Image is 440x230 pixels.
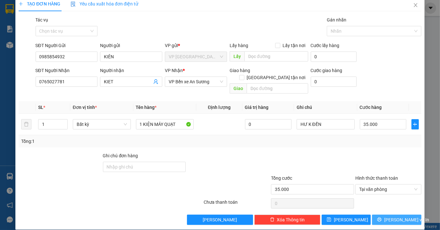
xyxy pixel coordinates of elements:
[372,215,421,225] button: printer[PERSON_NAME] và In
[14,46,39,50] span: 09:20:46 [DATE]
[21,119,31,129] button: delete
[19,2,23,6] span: plus
[359,185,418,194] span: Tại văn phòng
[19,1,60,6] span: TẠO ĐƠN HÀNG
[32,41,67,45] span: VPGT1408250002
[244,51,308,62] input: Dọc đường
[245,105,269,110] span: Giá trị hàng
[36,42,98,49] div: SĐT Người Gửi
[230,83,247,94] span: Giao
[203,199,270,210] div: Chưa thanh toán
[51,4,88,9] strong: ĐỒNG PHƯỚC
[51,29,79,32] span: Hotline: 19001152
[322,215,371,225] button: save[PERSON_NAME]
[334,216,368,223] span: [PERSON_NAME]
[165,42,227,49] div: VP gửi
[270,217,275,222] span: delete
[77,119,127,129] span: Bất kỳ
[355,176,398,181] label: Hình thức thanh toán
[377,217,382,222] span: printer
[51,19,88,27] span: 01 Võ Văn Truyện, KP.1, Phường 2
[311,68,343,73] label: Cước giao hàng
[21,138,170,145] div: Tổng: 1
[38,105,43,110] span: SL
[360,105,382,110] span: Cước hàng
[71,2,76,7] img: icon
[136,105,157,110] span: Tên hàng
[311,77,357,87] input: Cước giao hàng
[36,17,48,22] label: Tác vụ
[187,215,253,225] button: [PERSON_NAME]
[208,105,231,110] span: Định lượng
[103,153,138,158] label: Ghi chú đơn hàng
[411,119,419,129] button: plus
[103,162,186,172] input: Ghi chú đơn hàng
[100,42,162,49] div: Người gửi
[36,67,98,74] div: SĐT Người Nhận
[71,1,138,6] span: Yêu cầu xuất hóa đơn điện tử
[230,68,250,73] span: Giao hàng
[169,77,223,86] span: VP Bến xe An Sương
[136,119,194,129] input: VD: Bàn, Ghế
[153,79,158,84] span: user-add
[271,176,292,181] span: Tổng cước
[247,83,308,94] input: Dọc đường
[230,51,244,62] span: Lấy
[100,67,162,74] div: Người nhận
[244,74,308,81] span: [GEOGRAPHIC_DATA] tận nơi
[413,3,418,8] span: close
[51,10,86,18] span: Bến xe [GEOGRAPHIC_DATA]
[311,43,340,48] label: Cước lấy hàng
[2,4,31,32] img: logo
[294,101,357,114] th: Ghi chú
[2,46,39,50] span: In ngày:
[165,68,183,73] span: VP Nhận
[280,42,308,49] span: Lấy tận nơi
[311,52,357,62] input: Cước lấy hàng
[245,119,292,129] input: 0
[412,122,419,127] span: plus
[327,217,331,222] span: save
[297,119,355,129] input: Ghi Chú
[169,52,223,62] span: VP Giang Tân
[277,216,305,223] span: Xóa Thông tin
[2,41,67,45] span: [PERSON_NAME]:
[254,215,320,225] button: deleteXóa Thông tin
[17,35,79,40] span: -----------------------------------------
[203,216,237,223] span: [PERSON_NAME]
[73,105,97,110] span: Đơn vị tính
[384,216,429,223] span: [PERSON_NAME] và In
[327,17,346,22] label: Gán nhãn
[230,43,248,48] span: Lấy hàng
